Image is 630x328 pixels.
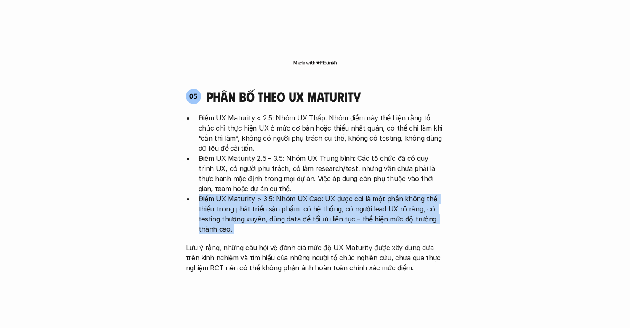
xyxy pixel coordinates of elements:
[186,243,444,273] p: Lưu ý rằng, những câu hỏi về đánh giá mức độ UX Maturity được xây dựng dựa trên kinh nghiệm và tì...
[199,194,444,234] p: Điểm UX Maturity > 3.5: Nhóm UX Cao: UX được coi là một phần không thể thiếu trong phát triển sản...
[293,59,337,66] img: Made with Flourish
[199,113,444,153] p: Điểm UX Maturity < 2.5: Nhóm UX Thấp. Nhóm điểm này thể hiện rằng tổ chức chỉ thực hiện UX ở mức ...
[199,153,444,194] p: Điểm UX Maturity 2.5 – 3.5: Nhóm UX Trung bình: Các tổ chức đã có quy trình UX, có người phụ trác...
[206,88,361,104] h4: phân bố theo ux maturity
[189,93,197,99] p: 05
